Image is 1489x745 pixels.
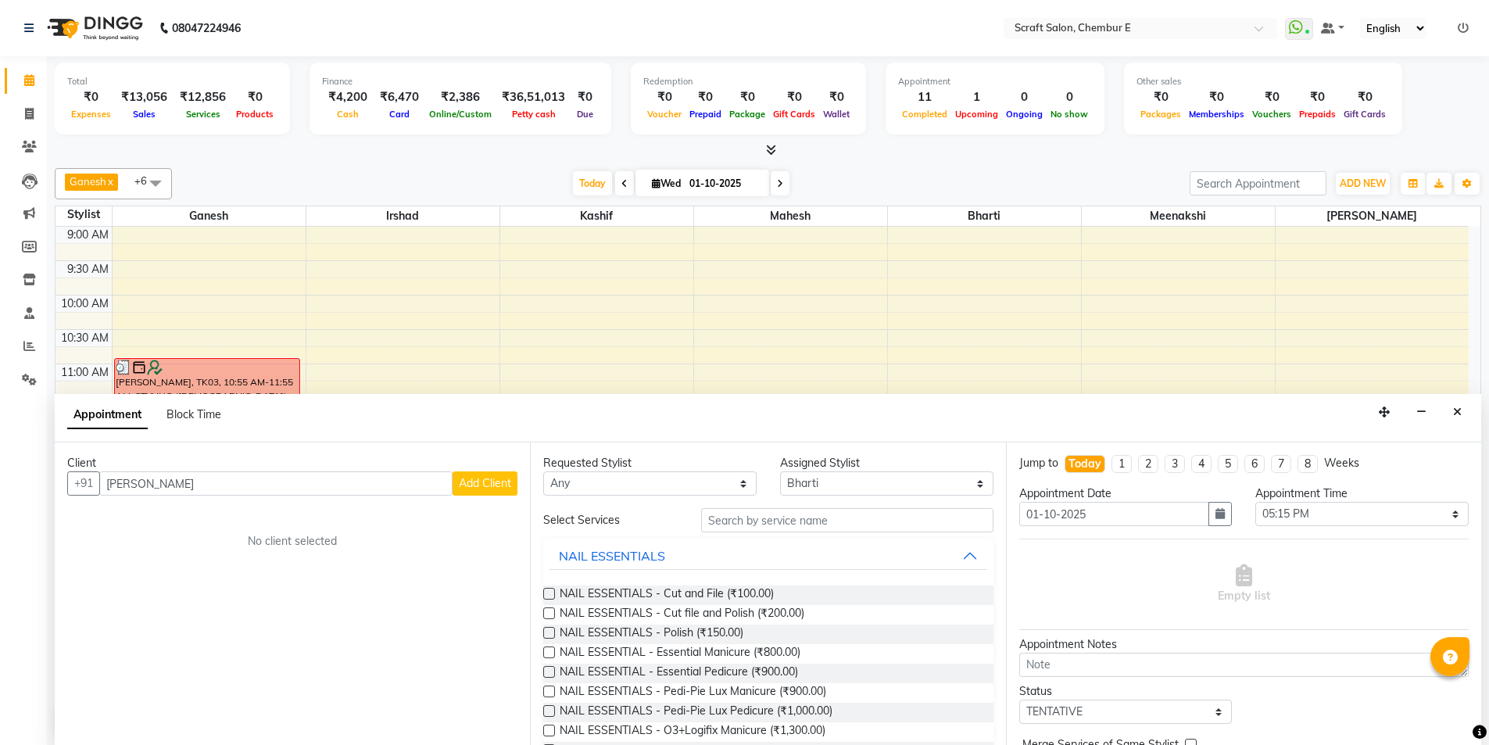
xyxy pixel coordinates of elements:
[1218,455,1238,473] li: 5
[898,109,951,120] span: Completed
[333,109,363,120] span: Cash
[1185,109,1248,120] span: Memberships
[172,6,241,50] b: 08047224946
[115,359,300,425] div: [PERSON_NAME], TK03, 10:55 AM-11:55 AM, STYLING ([DEMOGRAPHIC_DATA]) - Hair Wash (₹500),STYLING (...
[1185,88,1248,106] div: ₹0
[725,88,769,106] div: ₹0
[1019,455,1058,471] div: Jump to
[1082,206,1275,226] span: Meenakshi
[1068,456,1101,472] div: Today
[1047,88,1092,106] div: 0
[105,533,480,550] div: No client selected
[58,295,112,312] div: 10:00 AM
[819,88,854,106] div: ₹0
[115,88,174,106] div: ₹13,056
[685,109,725,120] span: Prepaid
[1298,455,1318,473] li: 8
[898,88,951,106] div: 11
[819,109,854,120] span: Wallet
[1324,455,1359,471] div: Weeks
[1423,682,1473,729] iframe: chat widget
[951,88,1002,106] div: 1
[1340,88,1390,106] div: ₹0
[1271,455,1291,473] li: 7
[560,586,774,605] span: NAIL ESSENTIALS - Cut and File (₹100.00)
[58,330,112,346] div: 10:30 AM
[306,206,499,226] span: Irshad
[888,206,1081,226] span: Bharti
[560,683,826,703] span: NAIL ESSENTIALS - Pedi-Pie Lux Manicure (₹900.00)
[1248,88,1295,106] div: ₹0
[701,508,993,532] input: Search by service name
[67,471,100,496] button: +91
[64,227,112,243] div: 9:00 AM
[560,644,800,664] span: NAIL ESSENTIAL - Essential Manicure (₹800.00)
[1019,485,1233,502] div: Appointment Date
[532,512,689,528] div: Select Services
[571,88,599,106] div: ₹0
[573,109,597,120] span: Due
[685,88,725,106] div: ₹0
[425,109,496,120] span: Online/Custom
[769,88,819,106] div: ₹0
[1340,177,1386,189] span: ADD NEW
[58,364,112,381] div: 11:00 AM
[322,88,374,106] div: ₹4,200
[425,88,496,106] div: ₹2,386
[174,88,232,106] div: ₹12,856
[500,206,693,226] span: Kashif
[1276,206,1469,226] span: [PERSON_NAME]
[1111,455,1132,473] li: 1
[1295,109,1340,120] span: Prepaids
[1244,455,1265,473] li: 6
[951,109,1002,120] span: Upcoming
[543,455,757,471] div: Requested Stylist
[166,407,221,421] span: Block Time
[1218,564,1270,604] span: Empty list
[560,664,798,683] span: NAIL ESSENTIAL - Essential Pedicure (₹900.00)
[1295,88,1340,106] div: ₹0
[694,206,887,226] span: Mahesh
[1136,75,1390,88] div: Other sales
[70,175,106,188] span: Ganesh
[385,109,413,120] span: Card
[685,172,763,195] input: 2025-10-01
[1340,109,1390,120] span: Gift Cards
[99,471,453,496] input: Search by Name/Mobile/Email/Code
[508,109,560,120] span: Petty cash
[67,455,517,471] div: Client
[1248,109,1295,120] span: Vouchers
[322,75,599,88] div: Finance
[643,109,685,120] span: Voucher
[64,261,112,278] div: 9:30 AM
[182,109,224,120] span: Services
[113,206,306,226] span: Ganesh
[559,546,665,565] div: NAIL ESSENTIALS
[560,605,804,625] span: NAIL ESSENTIALS - Cut file and Polish (₹200.00)
[1255,485,1469,502] div: Appointment Time
[67,75,277,88] div: Total
[1019,636,1469,653] div: Appointment Notes
[55,206,112,223] div: Stylist
[1002,109,1047,120] span: Ongoing
[67,88,115,106] div: ₹0
[40,6,147,50] img: logo
[67,109,115,120] span: Expenses
[106,175,113,188] a: x
[1136,88,1185,106] div: ₹0
[1191,455,1212,473] li: 4
[560,625,743,644] span: NAIL ESSENTIALS - Polish (₹150.00)
[573,171,612,195] span: Today
[232,88,277,106] div: ₹0
[67,401,148,429] span: Appointment
[129,109,159,120] span: Sales
[374,88,425,106] div: ₹6,470
[643,88,685,106] div: ₹0
[769,109,819,120] span: Gift Cards
[1190,171,1326,195] input: Search Appointment
[780,455,993,471] div: Assigned Stylist
[1019,683,1233,700] div: Status
[1002,88,1047,106] div: 0
[560,703,832,722] span: NAIL ESSENTIALS - Pedi-Pie Lux Pedicure (₹1,000.00)
[1138,455,1158,473] li: 2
